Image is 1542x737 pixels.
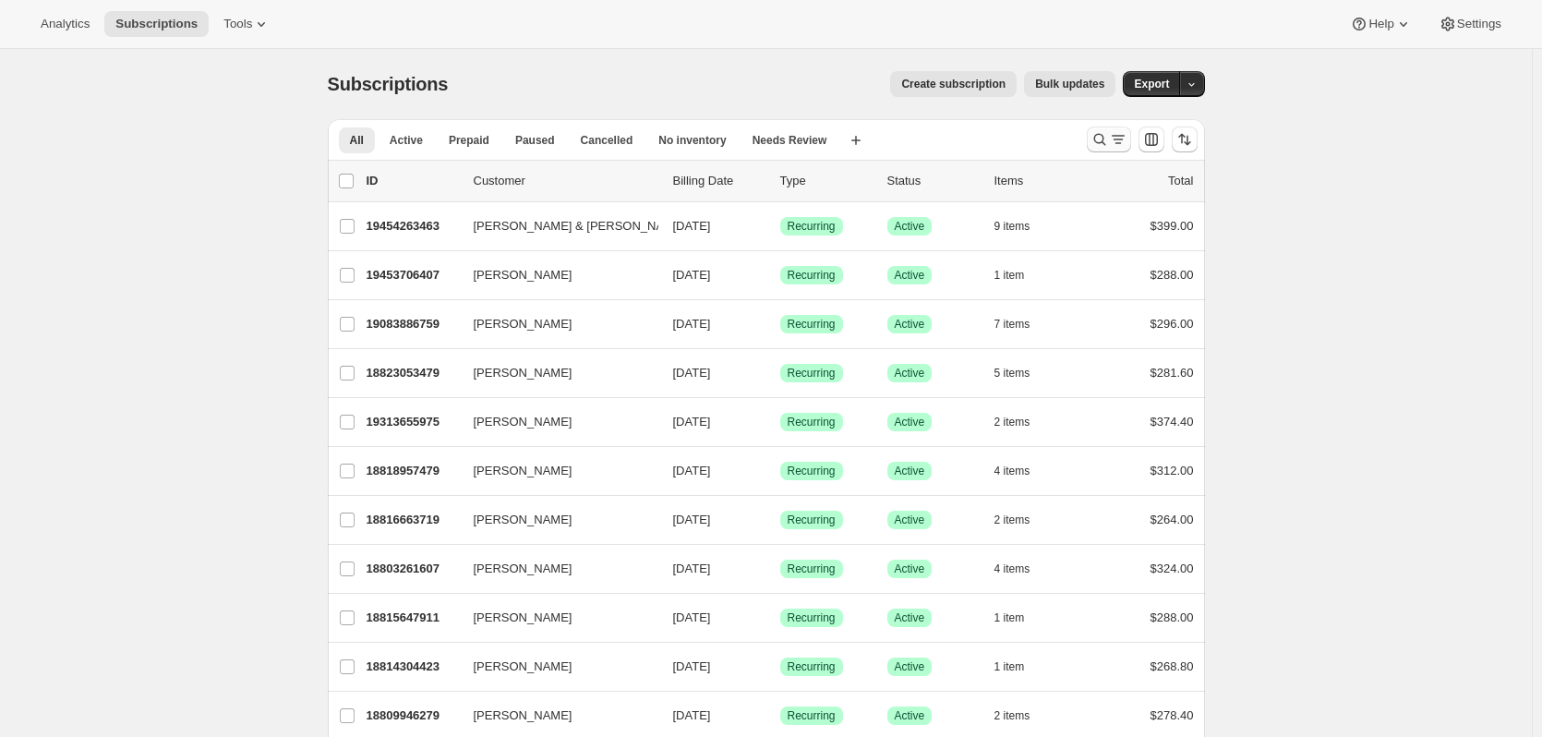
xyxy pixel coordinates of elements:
[1134,77,1169,91] span: Export
[367,703,1194,729] div: 18809946279[PERSON_NAME][DATE]SuccessRecurringSuccessActive2 items$278.40
[474,217,686,236] span: [PERSON_NAME] & [PERSON_NAME]
[1168,172,1193,190] p: Total
[673,317,711,331] span: [DATE]
[367,556,1194,582] div: 18803261607[PERSON_NAME][DATE]SuccessRecurringSuccessActive4 items$324.00
[788,268,836,283] span: Recurring
[212,11,282,37] button: Tools
[463,407,647,437] button: [PERSON_NAME]
[367,266,459,284] p: 19453706407
[463,652,647,682] button: [PERSON_NAME]
[463,505,647,535] button: [PERSON_NAME]
[1428,11,1512,37] button: Settings
[367,413,459,431] p: 19313655975
[895,317,925,332] span: Active
[367,311,1194,337] div: 19083886759[PERSON_NAME][DATE]SuccessRecurringSuccessActive7 items$296.00
[673,659,711,673] span: [DATE]
[994,605,1045,631] button: 1 item
[994,262,1045,288] button: 1 item
[390,133,423,148] span: Active
[1035,77,1104,91] span: Bulk updates
[1150,464,1194,477] span: $312.00
[994,213,1051,239] button: 9 items
[1024,71,1115,97] button: Bulk updates
[994,507,1051,533] button: 2 items
[474,315,572,333] span: [PERSON_NAME]
[474,172,658,190] p: Customer
[673,464,711,477] span: [DATE]
[788,464,836,478] span: Recurring
[994,703,1051,729] button: 2 items
[895,562,925,576] span: Active
[994,556,1051,582] button: 4 items
[895,610,925,625] span: Active
[994,562,1030,576] span: 4 items
[994,360,1051,386] button: 5 items
[1150,415,1194,429] span: $374.40
[367,658,459,676] p: 18814304423
[474,707,572,725] span: [PERSON_NAME]
[788,513,836,527] span: Recurring
[1150,659,1194,673] span: $268.80
[890,71,1017,97] button: Create subscription
[788,610,836,625] span: Recurring
[463,211,647,241] button: [PERSON_NAME] & [PERSON_NAME]
[673,513,711,526] span: [DATE]
[1172,127,1198,152] button: Sort the results
[1150,366,1194,380] span: $281.60
[367,217,459,236] p: 19454263463
[895,268,925,283] span: Active
[463,603,647,633] button: [PERSON_NAME]
[994,513,1030,527] span: 2 items
[788,659,836,674] span: Recurring
[780,172,873,190] div: Type
[895,513,925,527] span: Active
[367,560,459,578] p: 18803261607
[994,219,1030,234] span: 9 items
[1150,562,1194,575] span: $324.00
[463,260,647,290] button: [PERSON_NAME]
[753,133,827,148] span: Needs Review
[474,560,572,578] span: [PERSON_NAME]
[367,605,1194,631] div: 18815647911[PERSON_NAME][DATE]SuccessRecurringSuccessActive1 item$288.00
[367,458,1194,484] div: 18818957479[PERSON_NAME][DATE]SuccessRecurringSuccessActive4 items$312.00
[673,268,711,282] span: [DATE]
[350,133,364,148] span: All
[994,464,1030,478] span: 4 items
[367,172,459,190] p: ID
[673,172,765,190] p: Billing Date
[1150,268,1194,282] span: $288.00
[788,562,836,576] span: Recurring
[474,413,572,431] span: [PERSON_NAME]
[788,219,836,234] span: Recurring
[367,507,1194,533] div: 18816663719[PERSON_NAME][DATE]SuccessRecurringSuccessActive2 items$264.00
[463,554,647,584] button: [PERSON_NAME]
[841,127,871,153] button: Create new view
[463,309,647,339] button: [PERSON_NAME]
[901,77,1006,91] span: Create subscription
[1368,17,1393,31] span: Help
[474,658,572,676] span: [PERSON_NAME]
[673,415,711,429] span: [DATE]
[1138,127,1164,152] button: Customize table column order and visibility
[367,172,1194,190] div: IDCustomerBilling DateTypeStatusItemsTotal
[1087,127,1131,152] button: Search and filter results
[328,74,449,94] span: Subscriptions
[463,701,647,731] button: [PERSON_NAME]
[895,659,925,674] span: Active
[994,172,1087,190] div: Items
[673,219,711,233] span: [DATE]
[673,366,711,380] span: [DATE]
[367,409,1194,435] div: 19313655975[PERSON_NAME][DATE]SuccessRecurringSuccessActive2 items$374.40
[367,654,1194,680] div: 18814304423[PERSON_NAME][DATE]SuccessRecurringSuccessActive1 item$268.80
[895,464,925,478] span: Active
[1150,708,1194,722] span: $278.40
[367,462,459,480] p: 18818957479
[223,17,252,31] span: Tools
[673,562,711,575] span: [DATE]
[994,409,1051,435] button: 2 items
[367,315,459,333] p: 19083886759
[994,654,1045,680] button: 1 item
[994,708,1030,723] span: 2 items
[1457,17,1501,31] span: Settings
[994,268,1025,283] span: 1 item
